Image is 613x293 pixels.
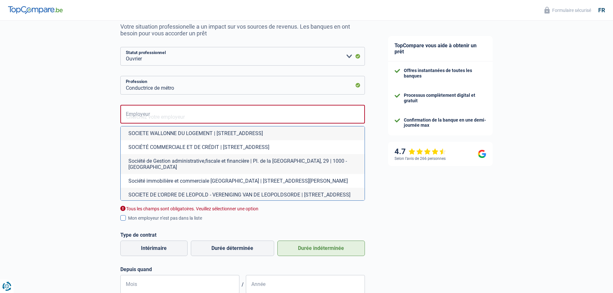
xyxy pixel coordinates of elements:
[120,105,365,124] input: Cherchez votre employeur
[277,241,365,256] label: Durée indéterminée
[120,266,365,272] label: Depuis quand
[128,215,365,222] div: Mon employeur n’est pas dans la liste
[395,156,446,161] div: Selon l’avis de 266 personnes
[120,232,365,238] label: Type de contrat
[121,174,365,188] li: Société immobilière et commerciale [GEOGRAPHIC_DATA] | [STREET_ADDRESS][PERSON_NAME]
[404,117,486,128] div: Confirmation de la banque en une demi-journée max
[120,23,365,37] p: Votre situation professionelle a un impact sur vos sources de revenus. Les banques en ont besoin ...
[404,68,486,79] div: Offres instantanées de toutes les banques
[121,188,365,202] li: SOCIETE DE L'ORDRE DE LEOPOLD - VERENIGING VAN DE LEOPOLDSORDE | [STREET_ADDRESS]
[191,241,274,256] label: Durée déterminée
[541,5,595,15] button: Formulaire sécurisé
[395,147,446,156] div: 4.7
[8,6,63,14] img: TopCompare Logo
[598,7,605,14] div: fr
[121,126,365,140] li: SOCIETE WALLONNE DU LOGEMENT | [STREET_ADDRESS]
[121,154,365,174] li: Société de Gestion administrative,fiscale et financière | Pl. de la [GEOGRAPHIC_DATA], 29 | 1000 ...
[120,241,188,256] label: Intérimaire
[120,206,365,212] div: Tous les champs sont obligatoires. Veuillez sélectionner une option
[121,140,365,154] li: SOCIÉTÉ COMMERCIALE ET DE CRÉDIT | [STREET_ADDRESS]
[239,281,246,288] span: /
[404,93,486,104] div: Processus complètement digital et gratuit
[388,36,493,61] div: TopCompare vous aide à obtenir un prêt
